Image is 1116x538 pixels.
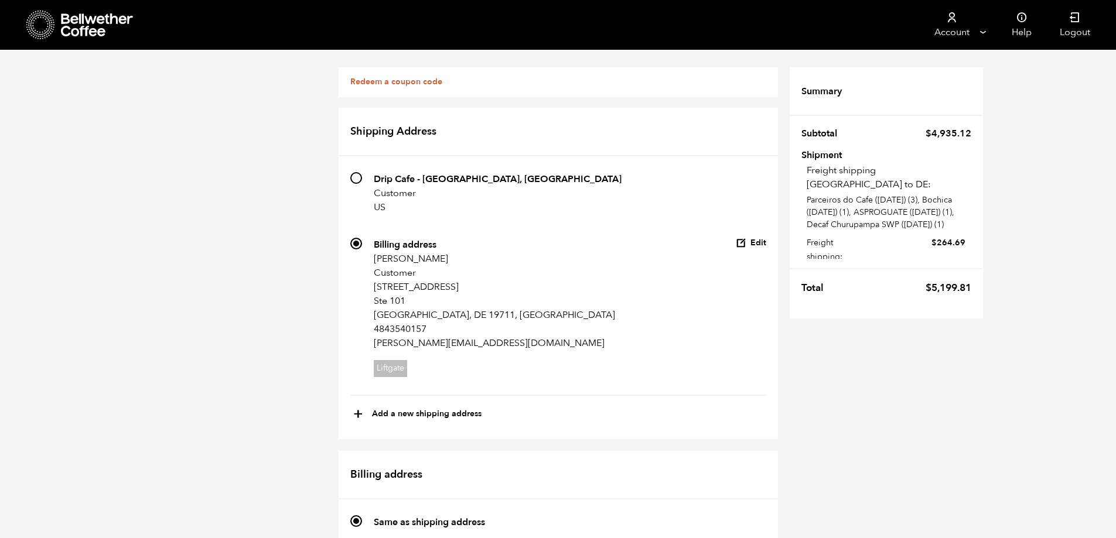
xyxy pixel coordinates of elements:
[350,172,362,184] input: Drip Cafe - [GEOGRAPHIC_DATA], [GEOGRAPHIC_DATA] Customer US
[801,275,831,301] th: Total
[374,186,622,200] p: Customer
[374,252,615,266] p: [PERSON_NAME]
[374,516,485,529] strong: Same as shipping address
[807,194,971,231] p: Parceiros do Cafe ([DATE]) (3), Bochica ([DATE]) (1), ASPROGUATE ([DATE]) (1), Decaf Churupampa S...
[926,281,971,294] bdi: 5,199.81
[374,322,615,336] p: 4843540157
[374,280,615,294] p: [STREET_ADDRESS]
[339,108,778,157] h2: Shipping Address
[339,451,778,500] h2: Billing address
[350,515,362,527] input: Same as shipping address
[374,238,436,251] strong: Billing address
[926,127,971,140] bdi: 4,935.12
[801,79,849,104] th: Summary
[801,121,844,146] th: Subtotal
[374,200,622,214] p: US
[374,360,407,377] span: Liftgate
[926,281,931,294] span: $
[374,173,622,186] strong: Drip Cafe - [GEOGRAPHIC_DATA], [GEOGRAPHIC_DATA]
[374,308,615,322] p: [GEOGRAPHIC_DATA], DE 19711, [GEOGRAPHIC_DATA]
[736,238,766,249] button: Edit
[350,238,362,249] input: Billing address [PERSON_NAME] Customer [STREET_ADDRESS] Ste 101 [GEOGRAPHIC_DATA], DE 19711, [GEO...
[374,336,615,350] p: [PERSON_NAME][EMAIL_ADDRESS][DOMAIN_NAME]
[807,163,971,191] p: Freight shipping [GEOGRAPHIC_DATA] to DE:
[926,127,931,140] span: $
[807,235,965,264] label: Freight shipping:
[353,405,363,424] span: +
[374,294,615,308] p: Ste 101
[801,150,869,158] th: Shipment
[931,237,965,248] bdi: 264.69
[931,237,937,248] span: $
[374,266,615,280] p: Customer
[350,76,442,87] a: Redeem a coupon code
[353,405,482,424] button: +Add a new shipping address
